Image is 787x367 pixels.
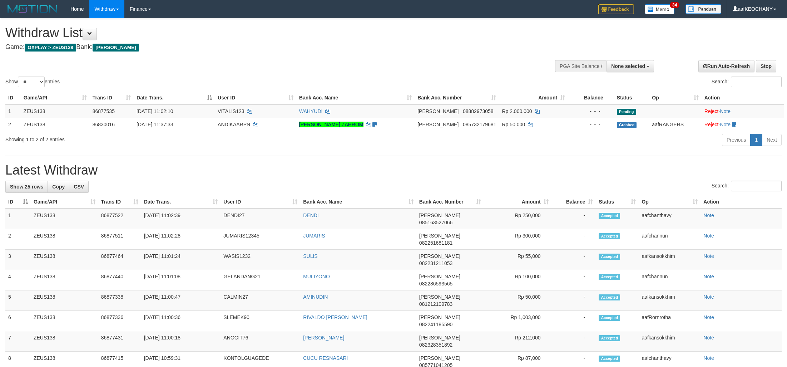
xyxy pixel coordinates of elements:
[611,63,645,69] span: None selected
[551,250,596,270] td: -
[649,91,701,104] th: Op: activate to sort column ascending
[762,134,782,146] a: Next
[484,195,551,209] th: Amount: activate to sort column ascending
[639,250,701,270] td: aafkansokkhim
[221,331,300,352] td: ANGGIT76
[639,331,701,352] td: aafkansokkhim
[5,118,21,131] td: 2
[703,314,714,320] a: Note
[484,229,551,250] td: Rp 300,000
[599,254,620,260] span: Accepted
[303,314,367,320] a: RIVALDO [PERSON_NAME]
[141,311,221,331] td: [DATE] 11:00:36
[599,335,620,341] span: Accepted
[31,195,98,209] th: Game/API: activate to sort column ascending
[555,60,607,72] div: PGA Site Balance /
[639,290,701,311] td: aafkansokkhim
[419,342,452,348] span: Copy 082328351892 to clipboard
[756,60,776,72] a: Stop
[484,270,551,290] td: Rp 100,000
[218,108,244,114] span: VITALIS123
[93,122,115,127] span: 86830016
[419,281,452,287] span: Copy 082286593565 to clipboard
[5,209,31,229] td: 1
[218,122,250,127] span: ANDIKAARPN
[299,122,363,127] a: [PERSON_NAME] ZAHROM
[98,250,141,270] td: 86877464
[5,311,31,331] td: 6
[134,91,215,104] th: Date Trans.: activate to sort column descending
[141,195,221,209] th: Date Trans.: activate to sort column ascending
[702,118,784,131] td: ·
[463,108,494,114] span: Copy 08882973058 to clipboard
[21,104,90,118] td: ZEUS138
[5,270,31,290] td: 4
[568,91,614,104] th: Balance
[416,195,484,209] th: Bank Acc. Number: activate to sort column ascending
[141,331,221,352] td: [DATE] 11:00:18
[141,270,221,290] td: [DATE] 11:01:08
[704,108,719,114] a: Reject
[502,122,525,127] span: Rp 50.000
[303,212,319,218] a: DENDI
[221,195,300,209] th: User ID: activate to sort column ascending
[703,335,714,341] a: Note
[417,122,459,127] span: [PERSON_NAME]
[617,109,636,115] span: Pending
[141,290,221,311] td: [DATE] 11:00:47
[98,311,141,331] td: 86877336
[571,108,611,115] div: - - -
[221,209,300,229] td: DENDI27
[502,108,532,114] span: Rp 2.000.000
[551,229,596,250] td: -
[31,311,98,331] td: ZEUS138
[5,77,60,87] label: Show entries
[10,184,43,190] span: Show 25 rows
[221,311,300,331] td: SLEMEK90
[31,250,98,270] td: ZEUS138
[98,270,141,290] td: 86877440
[419,322,452,327] span: Copy 082241185590 to clipboard
[221,229,300,250] td: JUMARIS12345
[551,270,596,290] td: -
[221,270,300,290] td: GELANDANG21
[614,91,649,104] th: Status
[18,77,45,87] select: Showentries
[417,108,459,114] span: [PERSON_NAME]
[703,253,714,259] a: Note
[303,274,330,279] a: MULIYONO
[137,108,173,114] span: [DATE] 11:02:10
[5,181,48,193] a: Show 25 rows
[685,4,721,14] img: panduan.png
[419,355,460,361] span: [PERSON_NAME]
[419,240,452,246] span: Copy 082251681181 to clipboard
[48,181,69,193] a: Copy
[419,335,460,341] span: [PERSON_NAME]
[731,181,782,191] input: Search:
[5,26,518,40] h1: Withdraw List
[303,233,325,239] a: JUMARIS
[296,91,415,104] th: Bank Acc. Name: activate to sort column ascending
[649,118,701,131] td: aafRANGERS
[639,229,701,250] td: aafchannun
[484,250,551,270] td: Rp 55,000
[5,195,31,209] th: ID: activate to sort column descending
[141,229,221,250] td: [DATE] 11:02:28
[419,212,460,218] span: [PERSON_NAME]
[31,270,98,290] td: ZEUS138
[551,311,596,331] td: -
[5,91,21,104] th: ID
[551,209,596,229] td: -
[703,212,714,218] a: Note
[98,331,141,352] td: 86877431
[599,233,620,239] span: Accepted
[419,220,452,225] span: Copy 085163527066 to clipboard
[90,91,134,104] th: Trans ID: activate to sort column ascending
[52,184,65,190] span: Copy
[221,250,300,270] td: WASIS1232
[463,122,496,127] span: Copy 085732179681 to clipboard
[303,294,328,300] a: AMINUDIN
[571,121,611,128] div: - - -
[419,253,460,259] span: [PERSON_NAME]
[5,4,60,14] img: MOTION_logo.png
